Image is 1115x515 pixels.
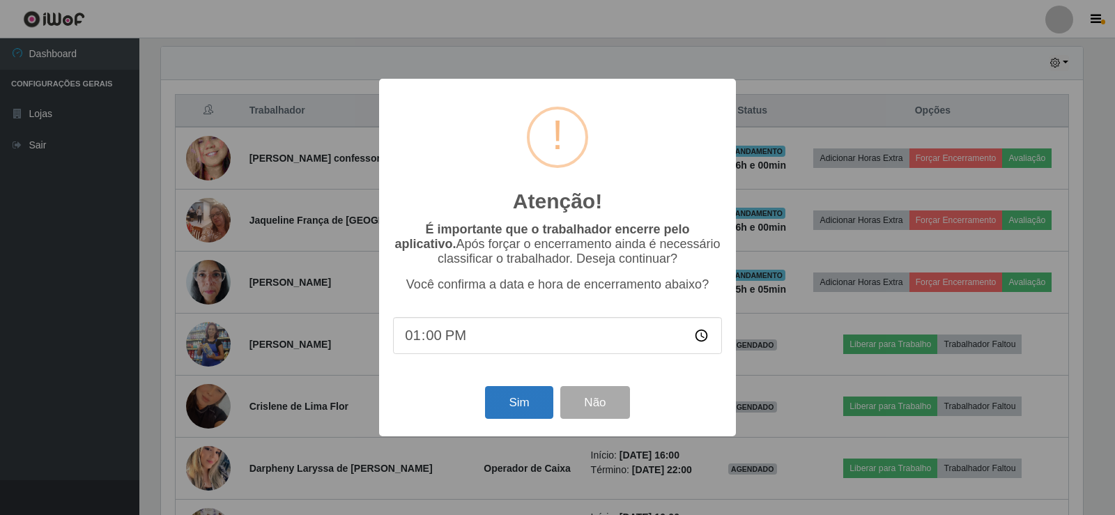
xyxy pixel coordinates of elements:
[560,386,629,419] button: Não
[513,189,602,214] h2: Atenção!
[485,386,553,419] button: Sim
[393,222,722,266] p: Após forçar o encerramento ainda é necessário classificar o trabalhador. Deseja continuar?
[394,222,689,251] b: É importante que o trabalhador encerre pelo aplicativo.
[393,277,722,292] p: Você confirma a data e hora de encerramento abaixo?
